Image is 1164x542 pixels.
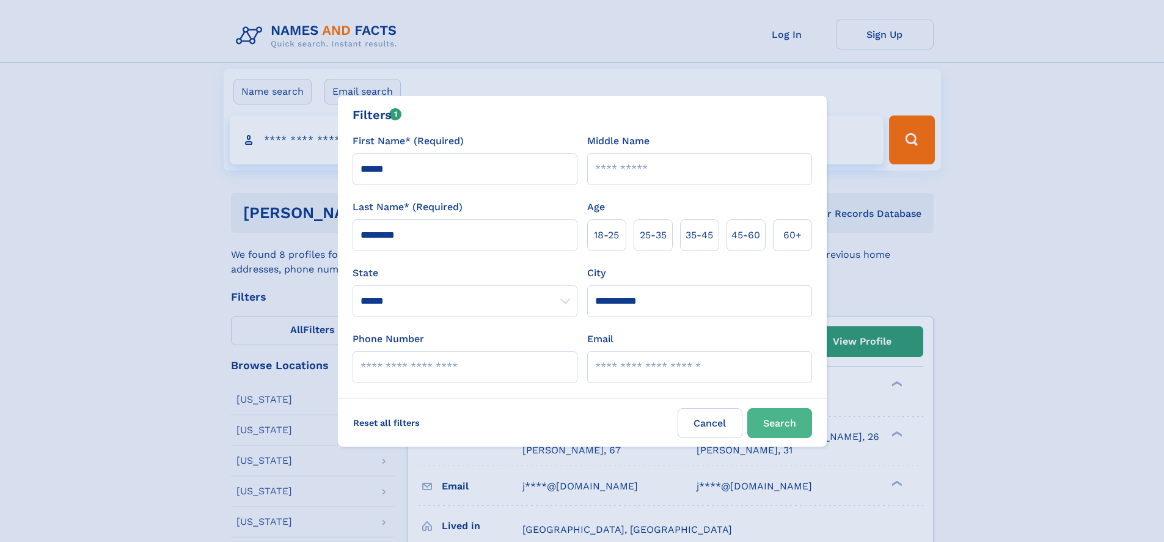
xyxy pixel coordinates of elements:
[353,106,402,124] div: Filters
[686,228,713,243] span: 35‑45
[353,332,424,346] label: Phone Number
[353,200,463,214] label: Last Name* (Required)
[594,228,619,243] span: 18‑25
[587,200,605,214] label: Age
[783,228,802,243] span: 60+
[587,266,606,280] label: City
[678,408,742,438] label: Cancel
[587,134,650,148] label: Middle Name
[353,266,577,280] label: State
[640,228,667,243] span: 25‑35
[731,228,760,243] span: 45‑60
[345,408,428,438] label: Reset all filters
[587,332,613,346] label: Email
[353,134,464,148] label: First Name* (Required)
[747,408,812,438] button: Search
